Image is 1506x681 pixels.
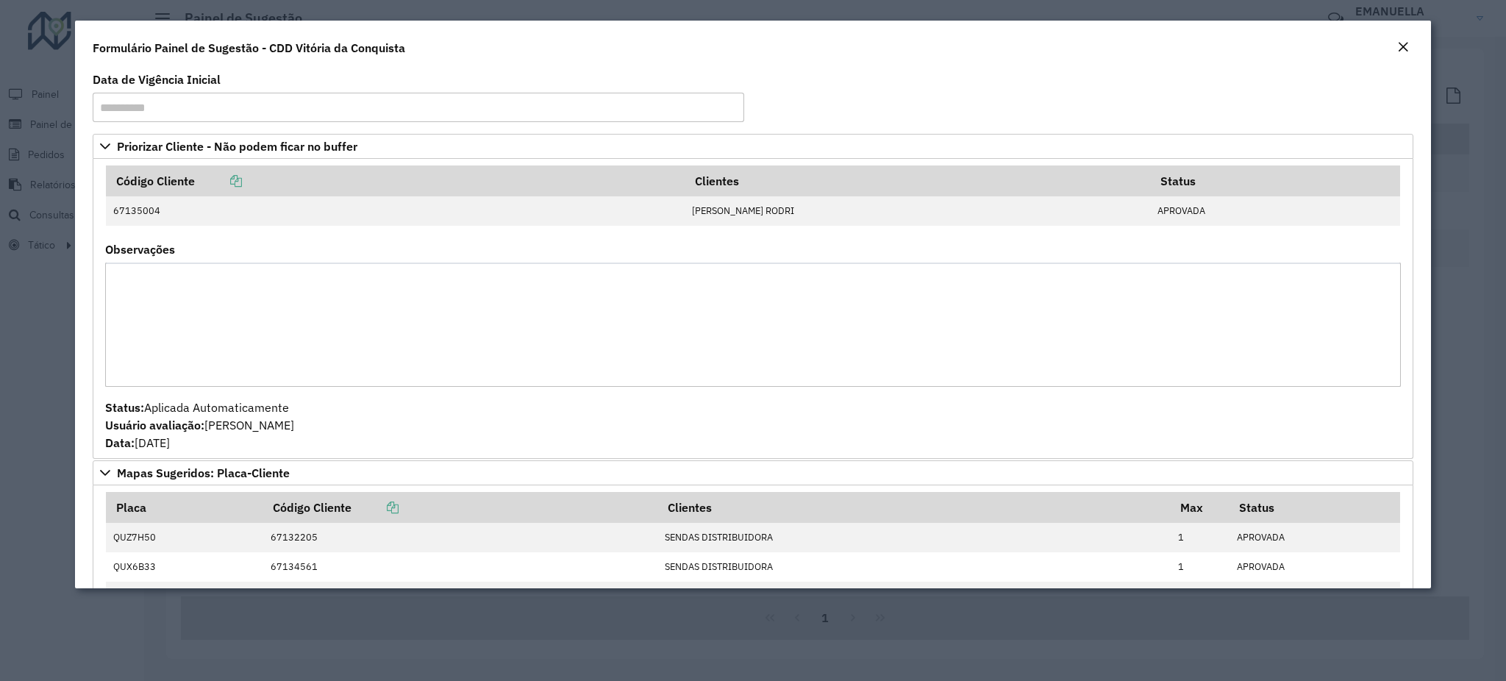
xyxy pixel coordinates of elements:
[106,165,685,196] th: Código Cliente
[1171,582,1230,625] td: 2
[1171,523,1230,552] td: 1
[105,418,204,432] strong: Usuário avaliação:
[106,196,685,226] td: 67135004
[117,140,357,152] span: Priorizar Cliente - Não podem ficar no buffer
[106,523,263,552] td: QUZ7H50
[105,435,135,450] strong: Data:
[1230,523,1401,552] td: APROVADA
[105,400,294,450] span: Aplicada Automaticamente [PERSON_NAME] [DATE]
[105,240,175,258] label: Observações
[93,39,405,57] h4: Formulário Painel de Sugestão - CDD Vitória da Conquista
[93,159,1413,459] div: Priorizar Cliente - Não podem ficar no buffer
[685,196,1150,226] td: [PERSON_NAME] RODRI
[117,467,290,479] span: Mapas Sugeridos: Placa-Cliente
[105,400,144,415] strong: Status:
[1230,552,1401,582] td: APROVADA
[195,174,242,188] a: Copiar
[1150,165,1400,196] th: Status
[263,523,657,552] td: 67132205
[93,71,221,88] label: Data de Vigência Inicial
[351,500,399,515] a: Copiar
[106,492,263,523] th: Placa
[657,552,1171,582] td: SENDAS DISTRIBUIDORA
[93,460,1413,485] a: Mapas Sugeridos: Placa-Cliente
[1230,492,1401,523] th: Status
[263,582,657,625] td: 67135906 671854
[685,165,1150,196] th: Clientes
[263,552,657,582] td: 67134561
[1150,196,1400,226] td: APROVADA
[263,492,657,523] th: Código Cliente
[657,582,1171,625] td: [PERSON_NAME] ALV [PERSON_NAME] SUPERMERCADOS LTDA
[1171,552,1230,582] td: 1
[657,492,1171,523] th: Clientes
[1230,582,1401,625] td: APROVADA
[1393,38,1413,57] button: Close
[1171,492,1230,523] th: Max
[93,134,1413,159] a: Priorizar Cliente - Não podem ficar no buffer
[106,552,263,582] td: QUX6B33
[657,523,1171,552] td: SENDAS DISTRIBUIDORA
[1397,41,1409,53] em: Fechar
[106,582,263,625] td: JXO9268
